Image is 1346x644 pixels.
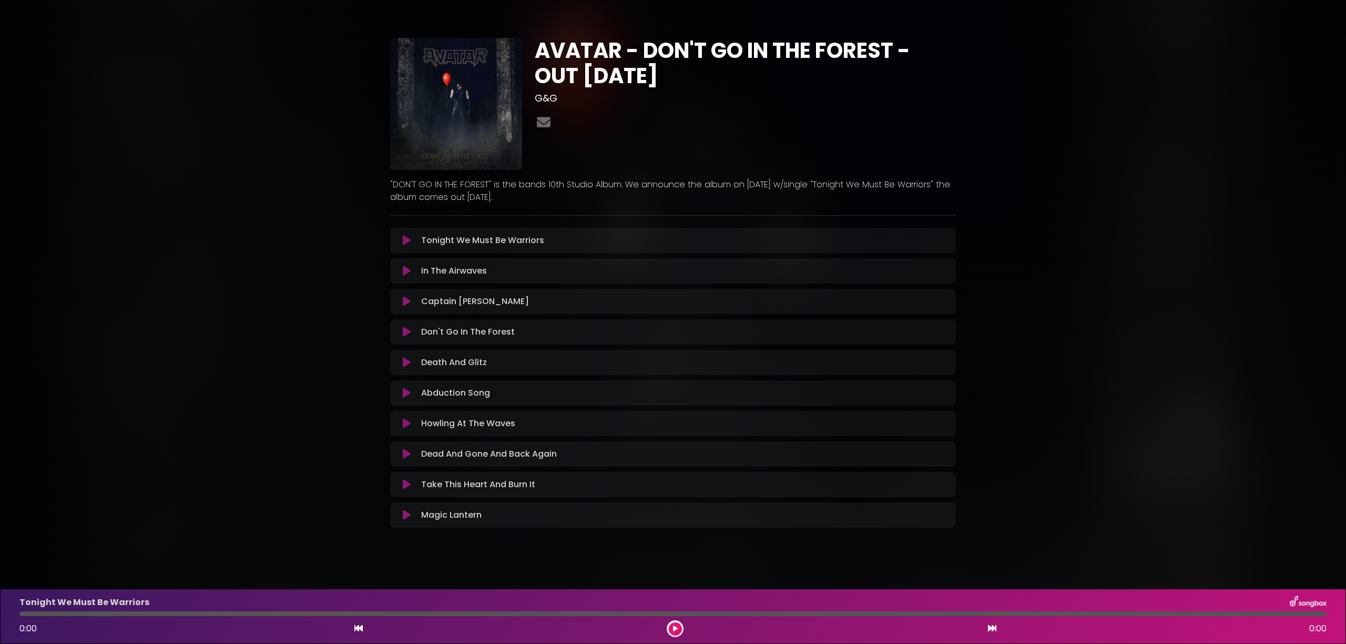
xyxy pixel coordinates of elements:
[421,295,529,308] p: Captain [PERSON_NAME]
[535,38,956,88] h1: AVATAR - DON'T GO IN THE FOREST - OUT [DATE]
[535,93,956,104] h3: G&G
[390,38,522,170] img: F2dxkizfSxmxPj36bnub
[421,478,535,491] p: Take This Heart And Burn It
[421,265,487,277] p: In The Airwaves
[421,326,515,338] p: Don't Go In The Forest
[421,509,482,521] p: Magic Lantern
[421,387,490,399] p: Abduction Song
[390,178,956,204] p: "DON'T GO IN THE FOREST" is the bands 10th Studio Album. We announce the album on [DATE] w/single...
[421,448,557,460] p: Dead And Gone And Back Again
[421,417,515,430] p: Howling At The Waves
[421,234,544,247] p: Tonight We Must Be Warriors
[421,356,487,369] p: Death And Glitz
